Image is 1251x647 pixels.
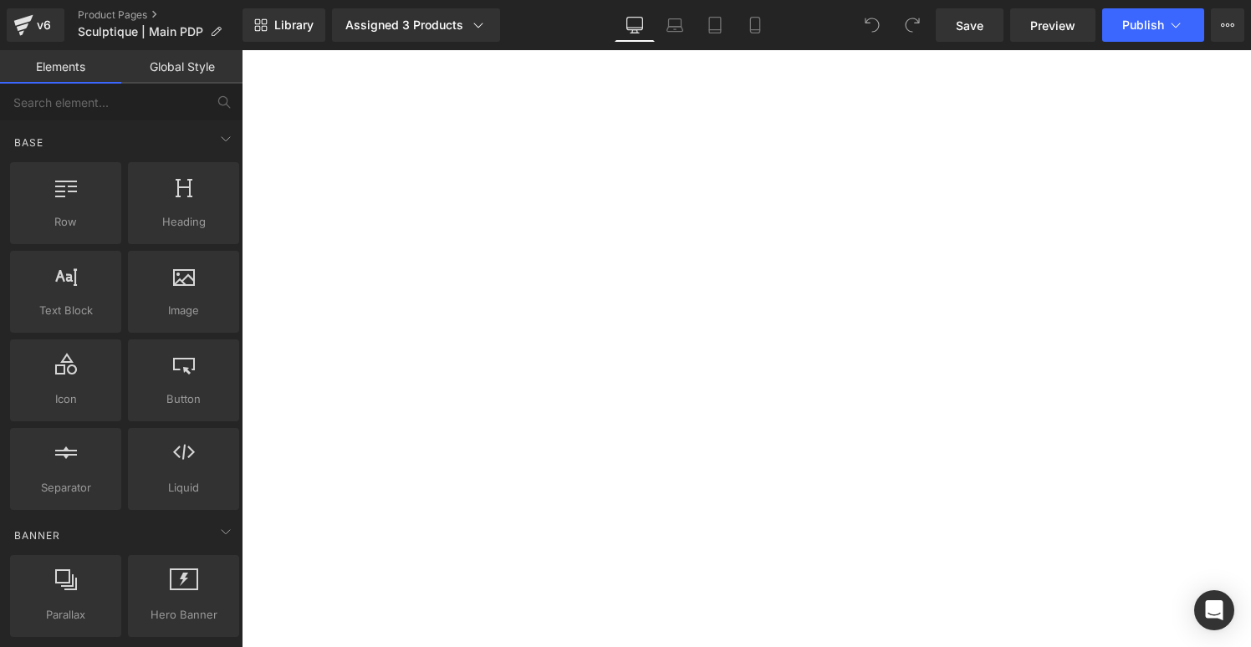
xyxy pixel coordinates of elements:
[1010,8,1095,42] a: Preview
[1102,8,1204,42] button: Publish
[133,606,234,624] span: Hero Banner
[133,213,234,231] span: Heading
[615,8,655,42] a: Desktop
[33,14,54,36] div: v6
[1194,590,1234,630] div: Open Intercom Messenger
[345,17,487,33] div: Assigned 3 Products
[655,8,695,42] a: Laptop
[78,8,243,22] a: Product Pages
[15,606,116,624] span: Parallax
[133,479,234,497] span: Liquid
[735,8,775,42] a: Mobile
[1122,18,1164,32] span: Publish
[7,8,64,42] a: v6
[896,8,929,42] button: Redo
[274,18,314,33] span: Library
[15,390,116,408] span: Icon
[15,302,116,319] span: Text Block
[695,8,735,42] a: Tablet
[133,302,234,319] span: Image
[1211,8,1244,42] button: More
[13,527,62,543] span: Banner
[243,8,325,42] a: New Library
[956,17,983,34] span: Save
[13,135,45,150] span: Base
[133,390,234,408] span: Button
[855,8,889,42] button: Undo
[78,25,203,38] span: Sculptique | Main PDP
[15,479,116,497] span: Separator
[15,213,116,231] span: Row
[1030,17,1075,34] span: Preview
[121,50,243,84] a: Global Style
